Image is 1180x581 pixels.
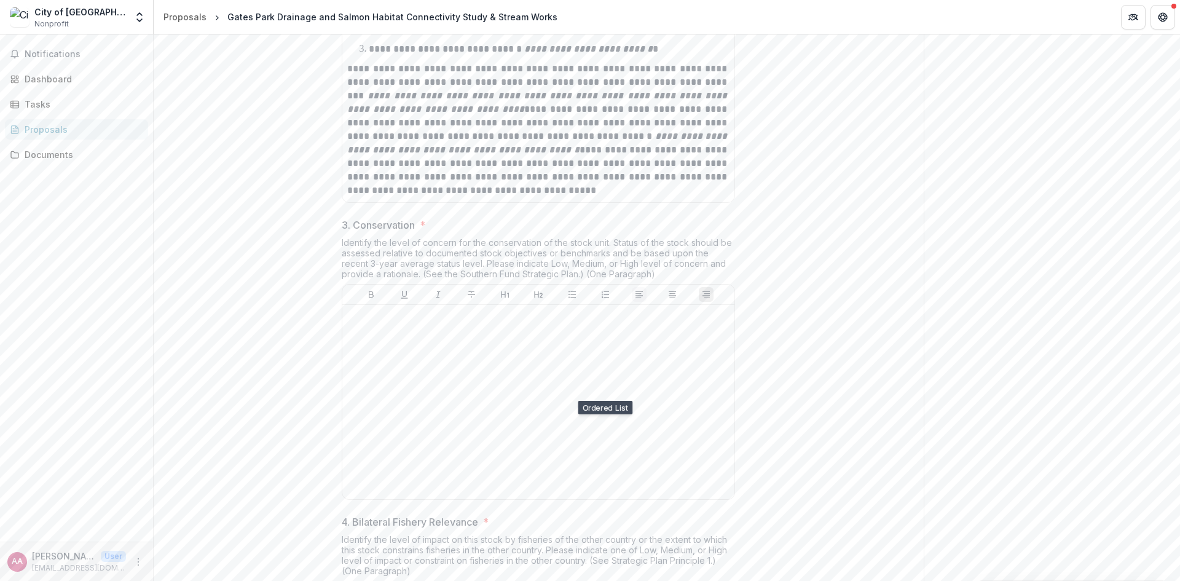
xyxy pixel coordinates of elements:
p: 3. Conservation [342,218,415,232]
button: Bold [364,287,379,302]
button: Get Help [1150,5,1175,30]
div: Documents [25,148,138,161]
p: [EMAIL_ADDRESS][DOMAIN_NAME] [32,563,126,574]
nav: breadcrumb [159,8,562,26]
div: Proposals [25,123,138,136]
button: Open entity switcher [131,5,148,30]
a: Proposals [159,8,211,26]
span: Notifications [25,49,143,60]
button: Notifications [5,44,148,64]
button: Ordered List [598,287,613,302]
div: Ajai Varghese Alex [12,558,23,566]
button: Partners [1121,5,1146,30]
span: Nonprofit [34,18,69,30]
button: More [131,555,146,569]
button: Align Left [632,287,647,302]
a: Tasks [5,94,148,114]
div: City of [GEOGRAPHIC_DATA] [34,6,126,18]
img: City of Port Coquitlam [10,7,29,27]
p: [PERSON_NAME] [PERSON_NAME] [32,550,96,563]
a: Proposals [5,119,148,140]
div: Identify the level of concern for the conservation of the stock unit. Status of the stock should ... [342,237,735,284]
button: Bullet List [565,287,580,302]
div: Dashboard [25,73,138,85]
button: Align Center [665,287,680,302]
div: Proposals [163,10,206,23]
p: 4. Bilateral Fishery Relevance [342,515,478,529]
p: User [101,551,126,562]
div: Gates Park Drainage and Salmon Habitat Connectivity Study & Stream Works [227,10,557,23]
button: Heading 2 [531,287,546,302]
button: Align Right [699,287,714,302]
div: Identify the level of impact on this stock by fisheries of the other country or the extent to whi... [342,534,735,581]
button: Italicize [431,287,446,302]
a: Documents [5,144,148,165]
button: Underline [397,287,412,302]
div: Tasks [25,98,138,111]
a: Dashboard [5,69,148,89]
button: Heading 1 [498,287,513,302]
button: Strike [464,287,479,302]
